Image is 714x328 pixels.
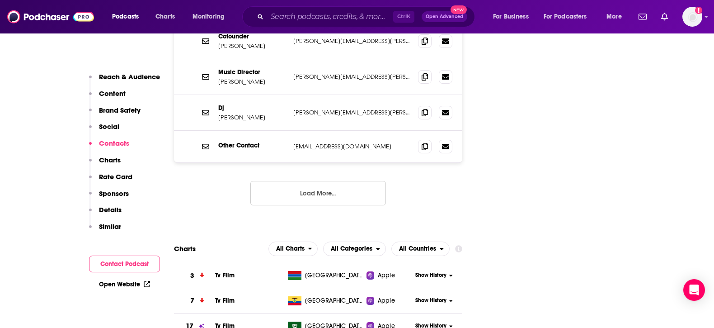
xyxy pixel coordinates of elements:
p: Other Contact [218,142,286,149]
a: Charts [150,10,180,24]
p: Content [99,89,126,98]
button: open menu [323,242,386,256]
button: Rate Card [89,172,132,189]
p: [PERSON_NAME] [218,42,286,50]
span: New [451,5,467,14]
a: [GEOGRAPHIC_DATA] [284,271,367,280]
button: open menu [391,242,450,256]
span: For Podcasters [544,10,587,23]
span: All Categories [331,246,372,252]
button: open menu [600,10,633,24]
p: Reach & Audience [99,72,160,81]
button: Charts [89,156,121,172]
button: Show History [413,297,456,304]
svg: Add a profile image [695,7,702,14]
button: Details [89,205,122,222]
span: Show History [415,297,446,304]
img: Podchaser - Follow, Share and Rate Podcasts [7,8,94,25]
p: Social [99,122,119,131]
p: Contacts [99,139,129,147]
p: Rate Card [99,172,132,181]
span: Apple [378,271,395,280]
button: open menu [487,10,540,24]
p: [PERSON_NAME] [218,114,286,121]
span: Show History [415,271,446,279]
img: User Profile [682,7,702,27]
span: Ecuador [305,296,364,305]
a: 3 [174,263,215,288]
button: Content [89,89,126,106]
h2: Platforms [268,242,318,256]
p: Similar [99,222,121,231]
div: Search podcasts, credits, & more... [251,6,484,27]
button: Open AdvancedNew [422,11,467,22]
span: Monitoring [193,10,225,23]
a: Show notifications dropdown [658,9,672,24]
a: Tv Film [215,271,235,279]
span: Gambia [305,271,364,280]
span: Apple [378,296,395,305]
a: Apple [366,296,412,305]
p: Cofounder [218,33,286,40]
span: Open Advanced [426,14,463,19]
button: Brand Safety [89,106,141,123]
p: [PERSON_NAME] [218,78,286,86]
h2: Categories [323,242,386,256]
span: Charts [155,10,175,23]
span: Logged in as nshort92 [682,7,702,27]
span: For Business [493,10,529,23]
button: Similar [89,222,121,239]
input: Search podcasts, credits, & more... [267,10,393,24]
button: Show History [413,271,456,279]
button: Social [89,122,119,139]
a: Tv Film [215,297,235,304]
span: All Charts [276,246,305,252]
button: Contacts [89,139,129,156]
button: Show profile menu [682,7,702,27]
button: open menu [268,242,318,256]
button: Load More... [250,181,386,205]
span: Ctrl K [393,11,414,23]
h2: Countries [391,242,450,256]
div: Open Intercom Messenger [683,279,705,301]
h2: Charts [174,244,196,253]
p: [EMAIL_ADDRESS][DOMAIN_NAME] [293,143,411,150]
button: Contact Podcast [89,256,160,272]
button: open menu [538,10,600,24]
span: More [606,10,622,23]
h3: 3 [190,271,194,281]
p: [PERSON_NAME][EMAIL_ADDRESS][PERSON_NAME][DOMAIN_NAME] [293,73,411,81]
span: All Countries [399,246,436,252]
p: [PERSON_NAME][EMAIL_ADDRESS][PERSON_NAME][DOMAIN_NAME] [293,37,411,45]
p: Dj [218,104,286,112]
a: Show notifications dropdown [635,9,650,24]
button: open menu [186,10,236,24]
p: Charts [99,156,121,164]
p: Details [99,205,122,214]
p: Music Director [218,68,286,76]
a: Apple [366,271,412,280]
button: Sponsors [89,189,129,206]
p: [PERSON_NAME][EMAIL_ADDRESS][PERSON_NAME][DOMAIN_NAME] [293,109,411,116]
a: Open Website [99,280,150,288]
button: Reach & Audience [89,72,160,89]
p: Brand Safety [99,106,141,114]
button: open menu [106,10,150,24]
p: Sponsors [99,189,129,198]
h3: 7 [190,295,194,306]
a: 7 [174,288,215,313]
a: [GEOGRAPHIC_DATA] [284,296,367,305]
span: Podcasts [112,10,139,23]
